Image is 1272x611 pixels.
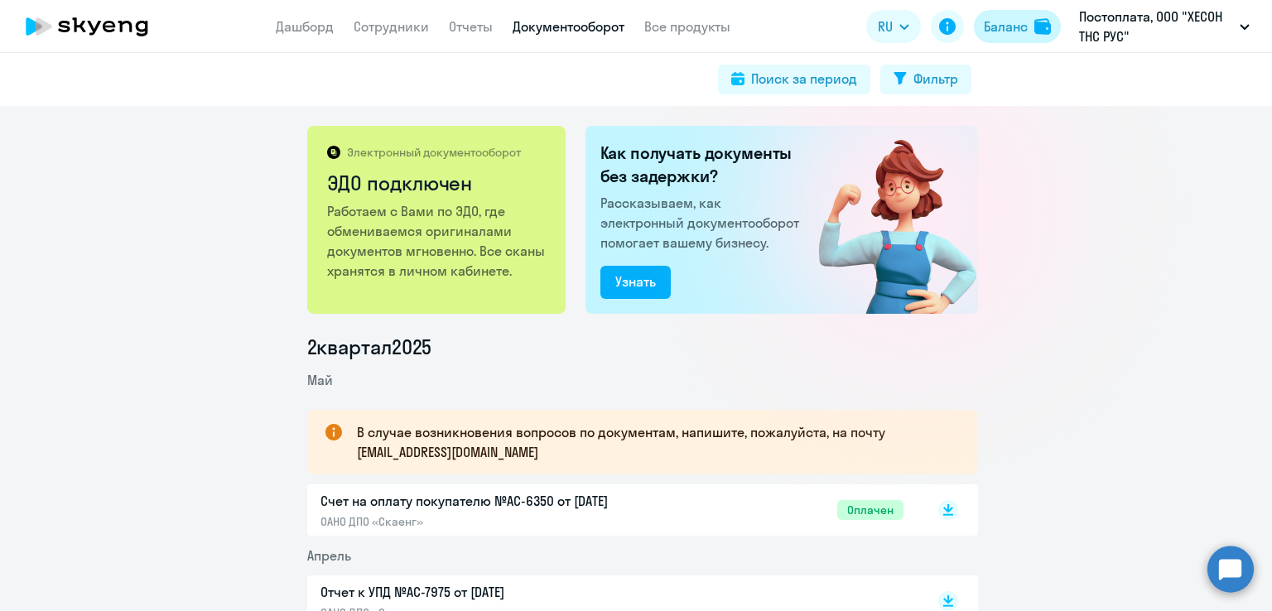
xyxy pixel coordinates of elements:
p: В случае возникновения вопросов по документам, напишите, пожалуйста, на почту [EMAIL_ADDRESS][DOM... [357,422,948,462]
h2: Как получать документы без задержки? [600,142,806,188]
li: 2 квартал 2025 [307,334,978,360]
div: Фильтр [913,69,958,89]
p: Работаем с Вами по ЭДО, где обмениваемся оригиналами документов мгновенно. Все сканы хранятся в л... [327,201,548,281]
button: RU [866,10,921,43]
span: Оплачен [837,500,903,520]
span: Май [307,372,333,388]
span: RU [878,17,893,36]
h2: ЭДО подключен [327,170,548,196]
p: Рассказываем, как электронный документооборот помогает вашему бизнесу. [600,193,806,253]
p: ОАНО ДПО «Скаенг» [320,514,668,529]
div: Узнать [615,272,656,291]
button: Узнать [600,266,671,299]
button: Постоплата, ООО "ХЕСОН ТНС РУС" [1071,7,1258,46]
a: Сотрудники [354,18,429,35]
a: Документооборот [513,18,624,35]
button: Фильтр [880,65,971,94]
a: Отчеты [449,18,493,35]
div: Поиск за период [751,69,857,89]
p: Счет на оплату покупателю №AC-6350 от [DATE] [320,491,668,511]
img: connected [792,126,978,314]
p: Постоплата, ООО "ХЕСОН ТНС РУС" [1079,7,1233,46]
p: Электронный документооборот [347,145,521,160]
button: Поиск за период [718,65,870,94]
button: Балансbalance [974,10,1061,43]
p: Отчет к УПД №AC-7975 от [DATE] [320,582,668,602]
span: Апрель [307,547,351,564]
a: Счет на оплату покупателю №AC-6350 от [DATE]ОАНО ДПО «Скаенг»Оплачен [320,491,903,529]
a: Все продукты [644,18,730,35]
a: Дашборд [276,18,334,35]
div: Баланс [984,17,1028,36]
img: balance [1034,18,1051,35]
